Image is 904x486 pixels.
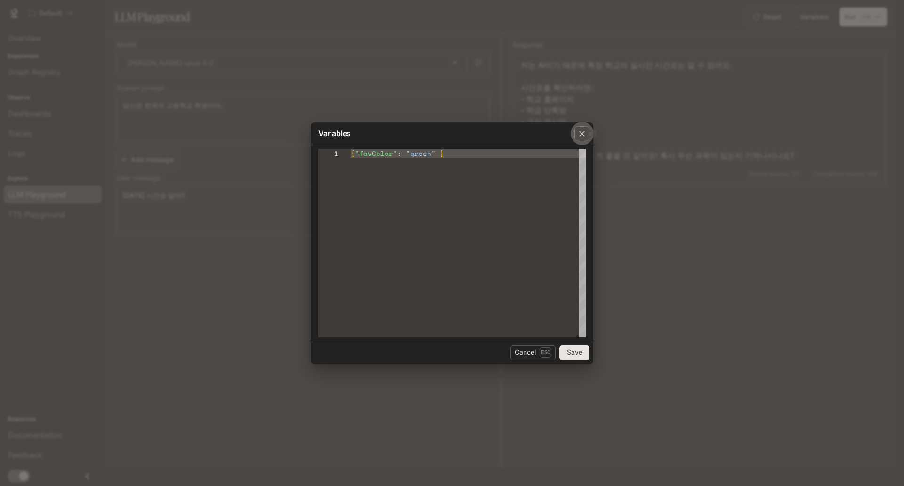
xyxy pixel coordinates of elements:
span: "favColor" [355,148,397,158]
p: Esc [540,347,551,357]
span: "green" [406,148,436,158]
p: Variables [318,128,351,139]
button: Save [559,345,589,360]
div: 1 [318,149,339,158]
span: : [397,148,402,158]
span: } [440,148,444,158]
button: CancelEsc [510,345,556,360]
span: { [351,148,355,158]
